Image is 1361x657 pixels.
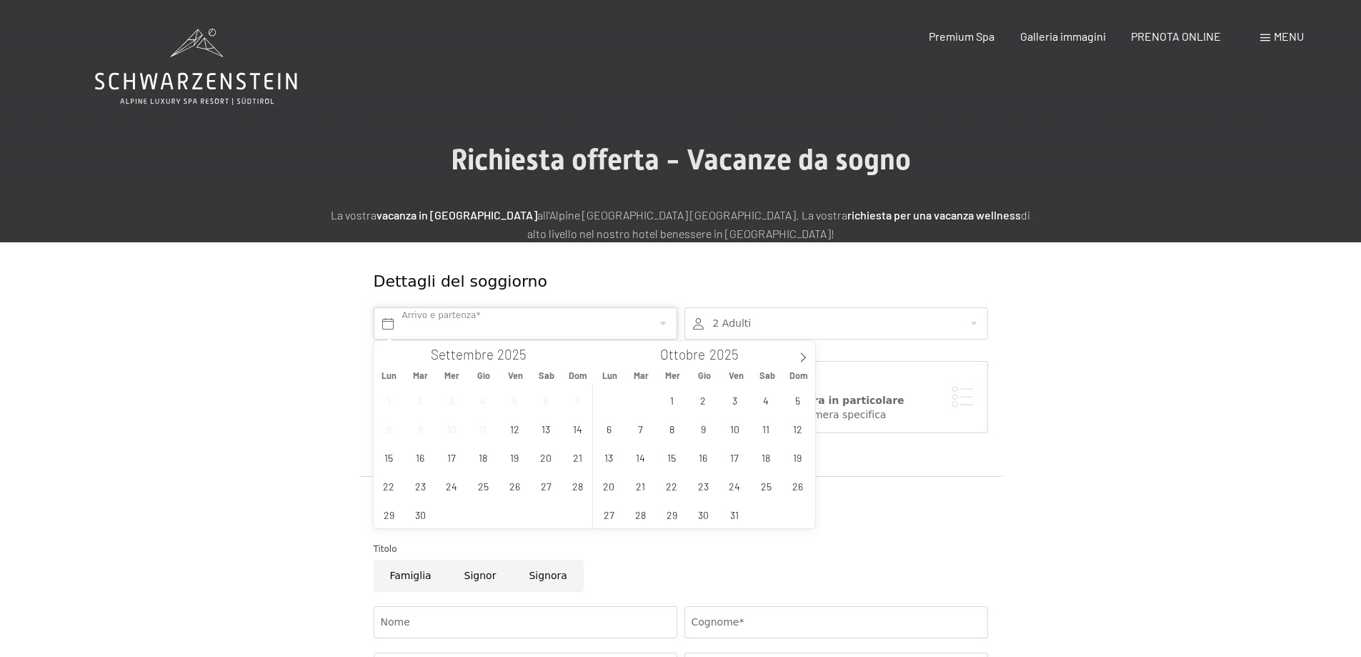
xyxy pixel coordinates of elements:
span: Settembre 29, 2025 [375,500,403,528]
span: Settembre 5, 2025 [501,386,529,414]
span: Settembre 11, 2025 [469,415,497,443]
span: Ottobre 15, 2025 [658,443,686,471]
span: Ottobre 31, 2025 [721,500,749,528]
span: Ottobre 27, 2025 [595,500,623,528]
span: Ottobre 8, 2025 [658,415,686,443]
span: Settembre 26, 2025 [501,472,529,500]
span: Settembre 7, 2025 [564,386,592,414]
div: Titolo [374,542,988,556]
span: Ottobre 12, 2025 [784,415,812,443]
span: Ottobre 21, 2025 [627,472,654,500]
p: La vostra all'Alpine [GEOGRAPHIC_DATA] [GEOGRAPHIC_DATA]. La vostra di alto livello nel nostro ho... [324,206,1038,242]
span: Settembre 9, 2025 [407,415,434,443]
span: Sab [531,371,562,380]
span: Ottobre 2, 2025 [689,386,717,414]
div: Prenotare una camera in particolare [699,394,973,408]
a: Galleria immagini [1020,29,1106,43]
span: Ven [720,371,752,380]
span: Ven [499,371,531,380]
span: Settembre 14, 2025 [564,415,592,443]
span: Gio [468,371,499,380]
span: Settembre 21, 2025 [564,443,592,471]
span: Settembre [431,348,494,362]
span: Ottobre 9, 2025 [689,415,717,443]
span: Ottobre 14, 2025 [627,443,654,471]
span: Settembre 4, 2025 [469,386,497,414]
span: Mar [626,371,657,380]
a: Premium Spa [929,29,994,43]
span: Settembre 23, 2025 [407,472,434,500]
span: Settembre 18, 2025 [469,443,497,471]
span: Settembre 30, 2025 [407,500,434,528]
span: Mer [437,371,468,380]
span: Ottobre [660,348,705,362]
span: Ottobre 17, 2025 [721,443,749,471]
div: Vorrei scegliere una camera specifica [699,408,973,423]
span: Dom [783,371,814,380]
span: Dom [562,371,594,380]
span: Ottobre 3, 2025 [721,386,749,414]
span: Ottobre 7, 2025 [627,415,654,443]
span: Settembre 10, 2025 [438,415,466,443]
span: Menu [1274,29,1304,43]
span: Settembre 22, 2025 [375,472,403,500]
span: Settembre 13, 2025 [532,415,560,443]
span: Settembre 12, 2025 [501,415,529,443]
span: Ottobre 25, 2025 [752,472,780,500]
span: Ottobre 26, 2025 [784,472,812,500]
span: Ottobre 6, 2025 [595,415,623,443]
span: Settembre 15, 2025 [375,443,403,471]
span: Ottobre 29, 2025 [658,500,686,528]
span: Settembre 8, 2025 [375,415,403,443]
span: Ottobre 23, 2025 [689,472,717,500]
span: Settembre 20, 2025 [532,443,560,471]
span: Ottobre 1, 2025 [658,386,686,414]
span: Settembre 19, 2025 [501,443,529,471]
span: Settembre 24, 2025 [438,472,466,500]
span: Lun [594,371,626,380]
span: Settembre 3, 2025 [438,386,466,414]
div: Dettagli del soggiorno [374,271,884,293]
span: Settembre 28, 2025 [564,472,592,500]
a: PRENOTA ONLINE [1131,29,1221,43]
span: Settembre 2, 2025 [407,386,434,414]
span: Settembre 1, 2025 [375,386,403,414]
span: Ottobre 18, 2025 [752,443,780,471]
span: Settembre 27, 2025 [532,472,560,500]
input: Year [705,346,752,362]
span: Ottobre 10, 2025 [721,415,749,443]
span: Ottobre 30, 2025 [689,500,717,528]
strong: vacanza in [GEOGRAPHIC_DATA] [377,208,537,222]
span: Ottobre 13, 2025 [595,443,623,471]
span: Ottobre 16, 2025 [689,443,717,471]
span: Sab [752,371,783,380]
span: Mer [657,371,689,380]
span: Lun [374,371,405,380]
span: Settembre 17, 2025 [438,443,466,471]
span: Ottobre 24, 2025 [721,472,749,500]
span: Gio [689,371,720,380]
span: Ottobre 4, 2025 [752,386,780,414]
span: Ottobre 11, 2025 [752,415,780,443]
span: Ottobre 22, 2025 [658,472,686,500]
span: Ottobre 28, 2025 [627,500,654,528]
span: Settembre 6, 2025 [532,386,560,414]
span: Ottobre 20, 2025 [595,472,623,500]
span: Ottobre 5, 2025 [784,386,812,414]
strong: richiesta per una vacanza wellness [847,208,1021,222]
input: Year [494,346,541,362]
span: Mar [405,371,437,380]
span: Settembre 25, 2025 [469,472,497,500]
span: Settembre 16, 2025 [407,443,434,471]
span: Richiesta offerta - Vacanze da sogno [451,143,911,177]
span: Ottobre 19, 2025 [784,443,812,471]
